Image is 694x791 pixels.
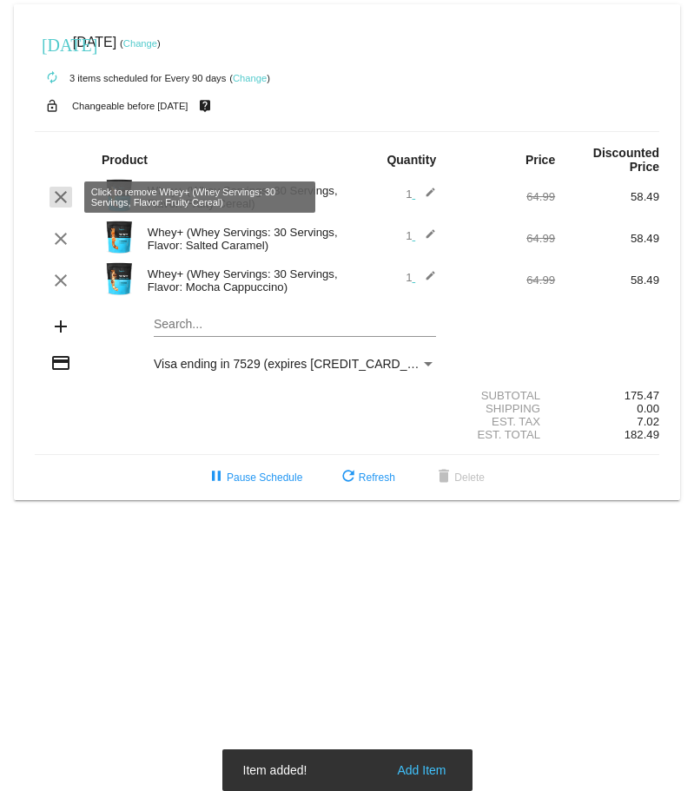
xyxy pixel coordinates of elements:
[102,153,148,167] strong: Product
[451,232,555,245] div: 64.99
[50,187,71,208] mat-icon: clear
[406,271,436,284] span: 1
[433,467,454,488] mat-icon: delete
[192,462,316,493] button: Pause Schedule
[154,318,436,332] input: Search...
[451,274,555,287] div: 64.99
[233,73,267,83] a: Change
[102,178,136,213] img: Image-1-Carousel-Whey-2lb-Fruity-Cereal-no-badge-Transp.png
[451,389,555,402] div: Subtotal
[324,462,409,493] button: Refresh
[637,415,659,428] span: 7.02
[72,101,188,111] small: Changeable before [DATE]
[555,232,659,245] div: 58.49
[102,261,136,296] img: Image-1-Carousel-Whey-2lb-Mocha-Capp-no-badge-Transp.png
[154,357,445,371] span: Visa ending in 7529 (expires [CREDIT_CARD_DATA])
[525,153,555,167] strong: Price
[406,188,436,201] span: 1
[406,229,436,242] span: 1
[50,270,71,291] mat-icon: clear
[139,267,347,293] div: Whey+ (Whey Servings: 30 Servings, Flavor: Mocha Cappuccino)
[420,462,499,493] button: Delete
[625,428,659,441] span: 182.49
[338,471,395,484] span: Refresh
[195,95,215,117] mat-icon: live_help
[415,270,436,291] mat-icon: edit
[451,415,555,428] div: Est. Tax
[555,389,659,402] div: 175.47
[555,190,659,203] div: 58.49
[415,228,436,249] mat-icon: edit
[139,226,347,252] div: Whey+ (Whey Servings: 30 Servings, Flavor: Salted Caramel)
[42,95,63,117] mat-icon: lock_open
[392,761,451,779] button: Add Item
[120,38,161,49] small: ( )
[555,274,659,287] div: 58.49
[433,471,485,484] span: Delete
[387,153,436,167] strong: Quantity
[42,68,63,89] mat-icon: autorenew
[35,73,226,83] small: 3 items scheduled for Every 90 days
[42,33,63,54] mat-icon: [DATE]
[206,471,302,484] span: Pause Schedule
[154,357,436,371] mat-select: Payment Method
[50,228,71,249] mat-icon: clear
[415,187,436,208] mat-icon: edit
[593,146,659,174] strong: Discounted Price
[338,467,359,488] mat-icon: refresh
[139,184,347,210] div: Whey+ (Whey Servings: 30 Servings, Flavor: Fruity Cereal)
[451,428,555,441] div: Est. Total
[451,190,555,203] div: 64.99
[229,73,270,83] small: ( )
[123,38,157,49] a: Change
[102,220,136,254] img: Image-1-Carousel-Whey-2lb-Salted-Caramel-no-badge.png
[243,761,452,779] simple-snack-bar: Item added!
[50,353,71,373] mat-icon: credit_card
[637,402,659,415] span: 0.00
[206,467,227,488] mat-icon: pause
[50,316,71,337] mat-icon: add
[451,402,555,415] div: Shipping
